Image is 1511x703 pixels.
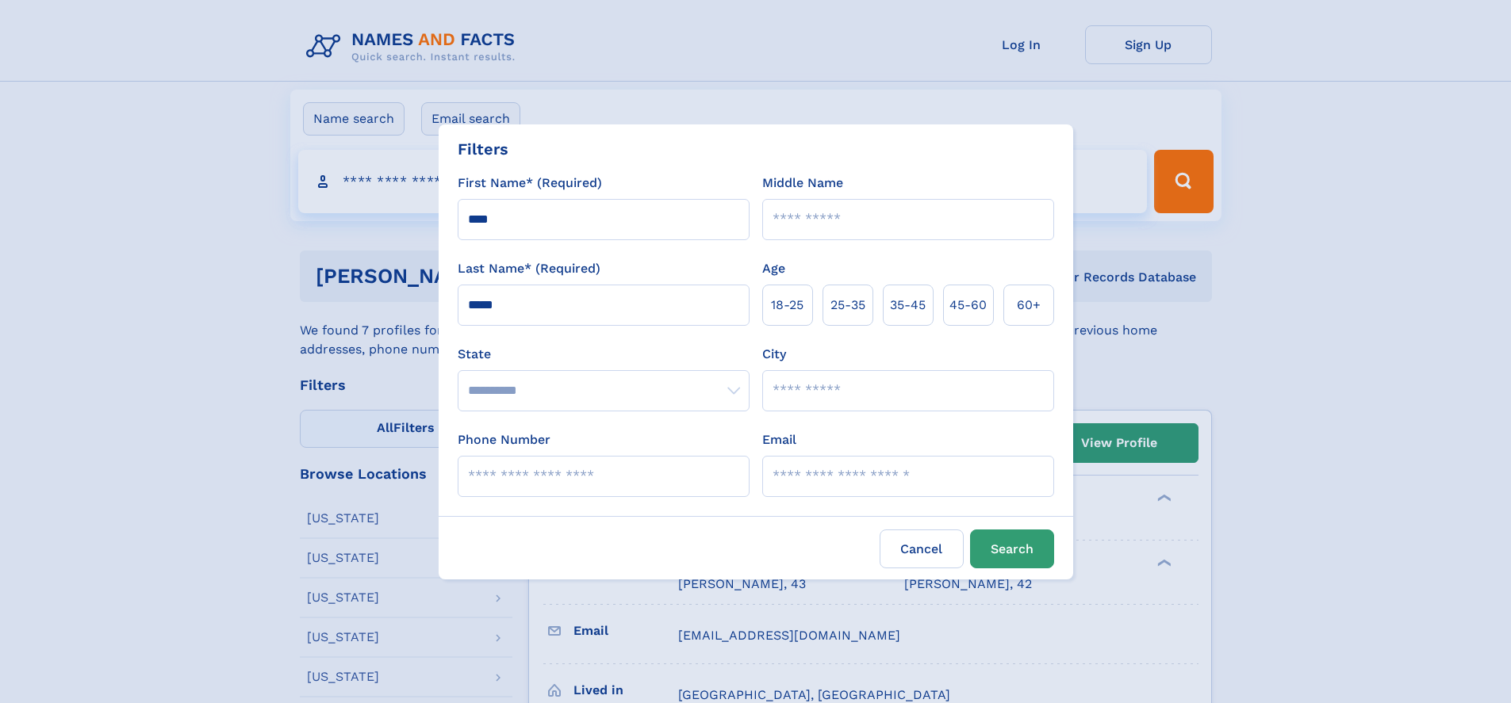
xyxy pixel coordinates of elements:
[458,259,600,278] label: Last Name* (Required)
[830,296,865,315] span: 25‑35
[949,296,987,315] span: 45‑60
[458,174,602,193] label: First Name* (Required)
[771,296,803,315] span: 18‑25
[458,345,750,364] label: State
[458,137,508,161] div: Filters
[880,529,964,568] label: Cancel
[1017,296,1041,315] span: 60+
[890,296,926,315] span: 35‑45
[762,259,785,278] label: Age
[458,430,550,449] label: Phone Number
[762,345,786,364] label: City
[762,174,843,193] label: Middle Name
[970,529,1054,568] button: Search
[762,430,796,449] label: Email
